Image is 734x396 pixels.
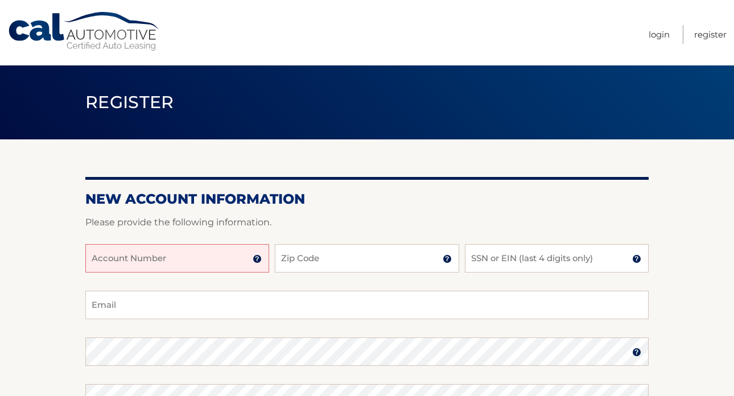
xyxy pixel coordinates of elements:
span: Register [85,92,174,113]
p: Please provide the following information. [85,214,649,230]
input: Account Number [85,244,269,273]
a: Cal Automotive [7,11,161,52]
input: Zip Code [275,244,459,273]
input: Email [85,291,649,319]
input: SSN or EIN (last 4 digits only) [465,244,649,273]
img: tooltip.svg [632,254,641,263]
img: tooltip.svg [253,254,262,263]
a: Login [649,25,670,44]
img: tooltip.svg [632,348,641,357]
h2: New Account Information [85,191,649,208]
a: Register [694,25,727,44]
img: tooltip.svg [443,254,452,263]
